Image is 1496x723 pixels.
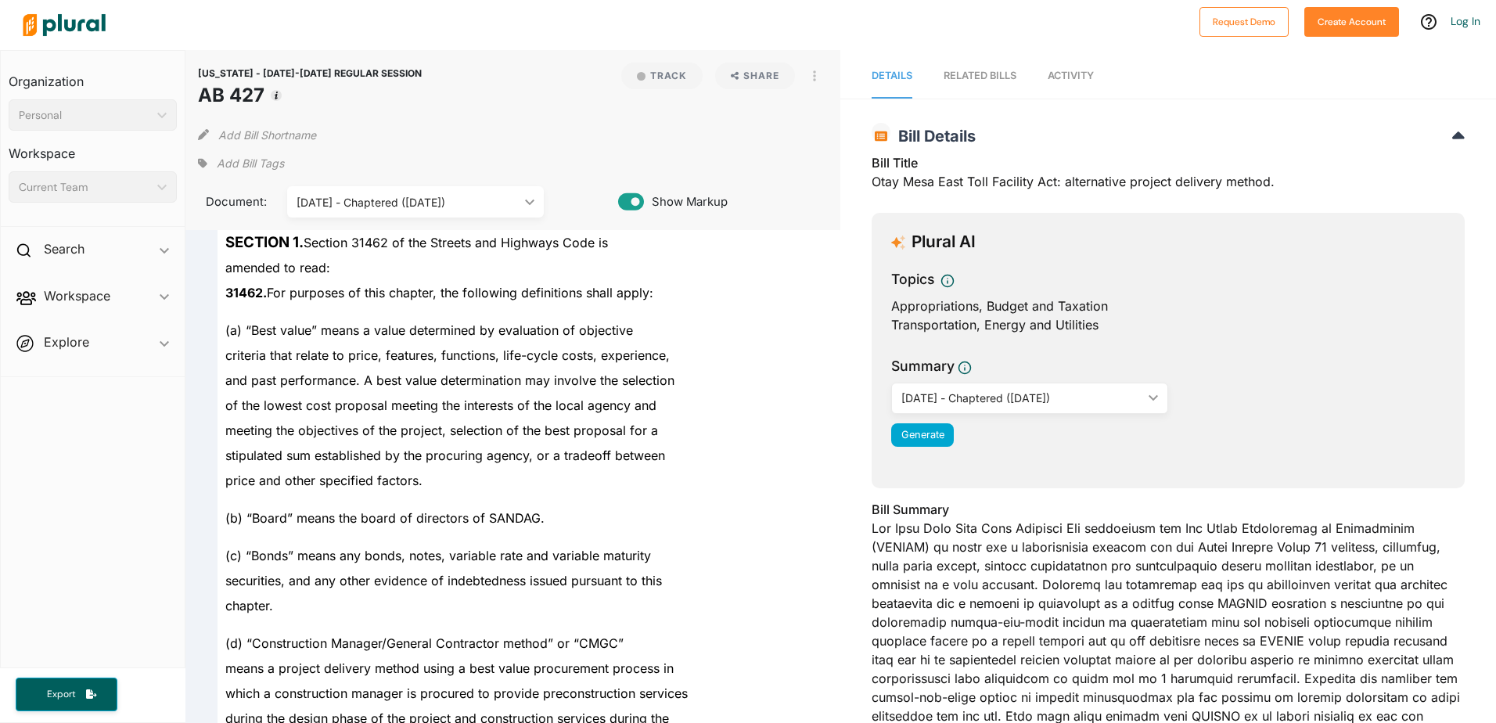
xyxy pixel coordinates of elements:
[9,59,177,93] h3: Organization
[9,131,177,165] h3: Workspace
[36,688,86,701] span: Export
[621,63,703,89] button: Track
[891,269,934,290] h3: Topics
[225,598,273,613] span: chapter.
[891,423,954,447] button: Generate
[872,500,1465,519] h3: Bill Summary
[1199,7,1289,37] button: Request Demo
[225,235,608,250] span: Section 31462 of the Streets and Highways Code is
[225,233,304,251] strong: SECTION 1.
[297,194,519,210] div: [DATE] - Chaptered ([DATE])
[891,297,1445,315] div: Appropriations, Budget and Taxation
[225,635,624,651] span: (d) “Construction Manager/General Contractor method” or “CMGC”
[16,678,117,711] button: Export
[872,70,912,81] span: Details
[225,260,330,275] span: amended to read:
[1199,13,1289,29] a: Request Demo
[225,685,688,701] span: which a construction manager is procured to provide preconstruction services
[709,63,802,89] button: Share
[198,81,422,110] h1: AB 427
[225,473,423,488] span: price and other specified factors.
[944,68,1016,83] div: RELATED BILLS
[225,285,267,300] strong: 31462.
[225,448,665,463] span: stipulated sum established by the procuring agency, or a tradeoff between
[225,423,658,438] span: meeting the objectives of the project, selection of the best proposal for a
[269,88,283,103] div: Tooltip anchor
[218,122,316,147] button: Add Bill Shortname
[225,285,653,300] span: For purposes of this chapter, the following definitions shall apply:
[198,193,268,210] span: Document:
[225,397,656,413] span: of the lowest cost proposal meeting the interests of the local agency and
[1048,70,1094,81] span: Activity
[225,372,674,388] span: and past performance. A best value determination may involve the selection
[1048,54,1094,99] a: Activity
[1451,14,1480,28] a: Log In
[19,179,151,196] div: Current Team
[225,660,674,676] span: means a project delivery method using a best value procurement process in
[44,240,85,257] h2: Search
[890,127,976,146] span: Bill Details
[872,54,912,99] a: Details
[891,315,1445,334] div: Transportation, Energy and Utilities
[225,322,633,338] span: (a) “Best value” means a value determined by evaluation of objective
[901,429,944,441] span: Generate
[1304,13,1399,29] a: Create Account
[901,390,1142,406] div: [DATE] - Chaptered ([DATE])
[225,347,670,363] span: criteria that relate to price, features, functions, life-cycle costs, experience,
[198,152,284,175] div: Add tags
[225,573,662,588] span: securities, and any other evidence of indebtedness issued pursuant to this
[872,153,1465,200] div: Otay Mesa East Toll Facility Act: alternative project delivery method.
[872,153,1465,172] h3: Bill Title
[19,107,151,124] div: Personal
[225,510,545,526] span: (b) “Board” means the board of directors of SANDAG.
[225,548,651,563] span: (c) “Bonds” means any bonds, notes, variable rate and variable maturity
[1304,7,1399,37] button: Create Account
[912,232,976,252] h3: Plural AI
[891,356,955,376] h3: Summary
[644,193,728,210] span: Show Markup
[198,67,422,79] span: [US_STATE] - [DATE]-[DATE] REGULAR SESSION
[715,63,796,89] button: Share
[217,156,284,171] span: Add Bill Tags
[944,54,1016,99] a: RELATED BILLS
